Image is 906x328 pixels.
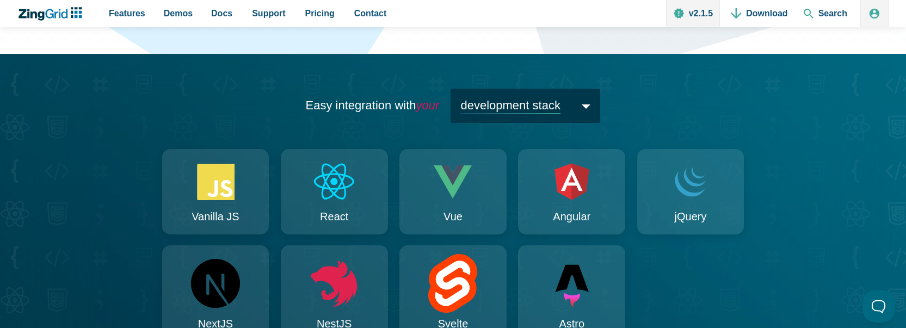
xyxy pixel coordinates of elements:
span: React [320,207,348,226]
span: Docs [211,6,232,21]
a: Vue [399,149,507,234]
span: Easy integration with [306,98,440,112]
span: Vue [443,207,463,226]
a: Vanilla JS [162,149,269,234]
span: Demos [164,6,193,21]
a: ZingChart Logo. Click to return to the homepage [17,7,88,21]
span: Support [252,6,285,21]
span: Vanilla JS [192,207,239,226]
span: Contact [354,6,387,21]
em: your [416,98,440,112]
a: Angular [518,149,625,234]
a: jQuery [637,149,744,234]
span: Angular [553,207,590,226]
span: Pricing [305,6,335,21]
a: React [281,149,388,234]
span: jQuery [675,207,707,226]
iframe: Toggle Customer Support [862,290,895,323]
span: Features [109,6,145,21]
